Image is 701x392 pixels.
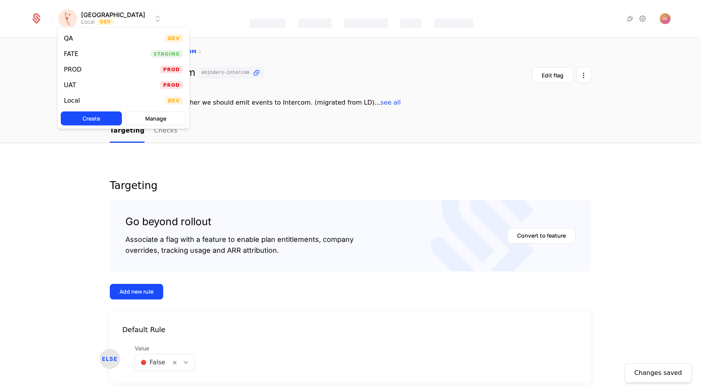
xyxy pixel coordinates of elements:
[125,112,186,126] button: Manage
[150,50,183,58] span: Staging
[57,27,190,129] div: Select environment
[160,66,183,73] span: Prod
[64,66,82,73] div: PROD
[165,35,183,42] span: Dev
[64,35,73,42] div: QA
[64,82,76,88] div: UAT
[64,51,78,57] div: FATE
[160,81,183,89] span: Prod
[64,98,80,104] div: Local
[61,112,122,126] button: Create
[165,97,183,105] span: Dev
